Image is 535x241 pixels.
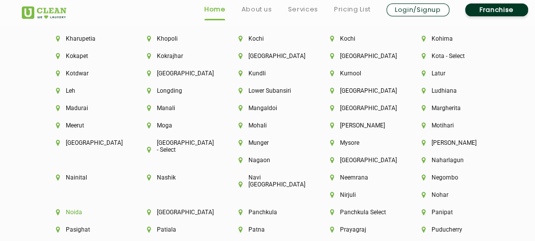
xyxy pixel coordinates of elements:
[330,174,388,181] li: Neemrana
[334,3,371,15] a: Pricing List
[422,35,480,42] li: Kohima
[330,191,388,198] li: Nirjuli
[147,139,205,153] li: [GEOGRAPHIC_DATA] - Select
[330,157,388,164] li: [GEOGRAPHIC_DATA]
[239,122,296,129] li: Mohali
[422,105,480,112] li: Margherita
[56,35,114,42] li: Kharupetia
[56,209,114,216] li: Noida
[422,139,480,146] li: [PERSON_NAME]
[422,53,480,60] li: Kota - Select
[422,226,480,233] li: Puducherry
[147,105,205,112] li: Manali
[422,122,480,129] li: Motihari
[56,174,114,181] li: Nainital
[147,122,205,129] li: Moga
[147,209,205,216] li: [GEOGRAPHIC_DATA]
[56,226,114,233] li: Pasighat
[422,209,480,216] li: Panipat
[330,209,388,216] li: Panchkula Select
[239,226,296,233] li: Patna
[422,174,480,181] li: Negombo
[147,53,205,60] li: Kokrajhar
[330,53,388,60] li: [GEOGRAPHIC_DATA]
[147,226,205,233] li: Patiala
[147,70,205,77] li: [GEOGRAPHIC_DATA]
[147,87,205,94] li: Longding
[330,70,388,77] li: Kurnool
[239,209,296,216] li: Panchkula
[422,157,480,164] li: Naharlagun
[56,53,114,60] li: Kokapet
[422,191,480,198] li: Nohar
[330,105,388,112] li: [GEOGRAPHIC_DATA]
[56,70,114,77] li: Kotdwar
[56,87,114,94] li: Leh
[465,3,528,16] a: Franchise
[239,70,296,77] li: Kundli
[330,122,388,129] li: [PERSON_NAME]
[239,53,296,60] li: [GEOGRAPHIC_DATA]
[239,105,296,112] li: Mangaldoi
[239,35,296,42] li: Kochi
[239,157,296,164] li: Nagaon
[56,139,114,146] li: [GEOGRAPHIC_DATA]
[241,3,272,15] a: About us
[147,174,205,181] li: Nashik
[239,174,296,188] li: Navi [GEOGRAPHIC_DATA]
[204,3,226,15] a: Home
[22,6,66,19] img: UClean Laundry and Dry Cleaning
[239,87,296,94] li: Lower Subansiri
[330,139,388,146] li: Mysore
[387,3,449,16] a: Login/Signup
[330,87,388,94] li: [GEOGRAPHIC_DATA]
[330,35,388,42] li: Kochi
[56,105,114,112] li: Madurai
[288,3,318,15] a: Services
[56,122,114,129] li: Meerut
[147,35,205,42] li: Khopoli
[239,139,296,146] li: Munger
[422,70,480,77] li: Latur
[422,87,480,94] li: Ludhiana
[330,226,388,233] li: Prayagraj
